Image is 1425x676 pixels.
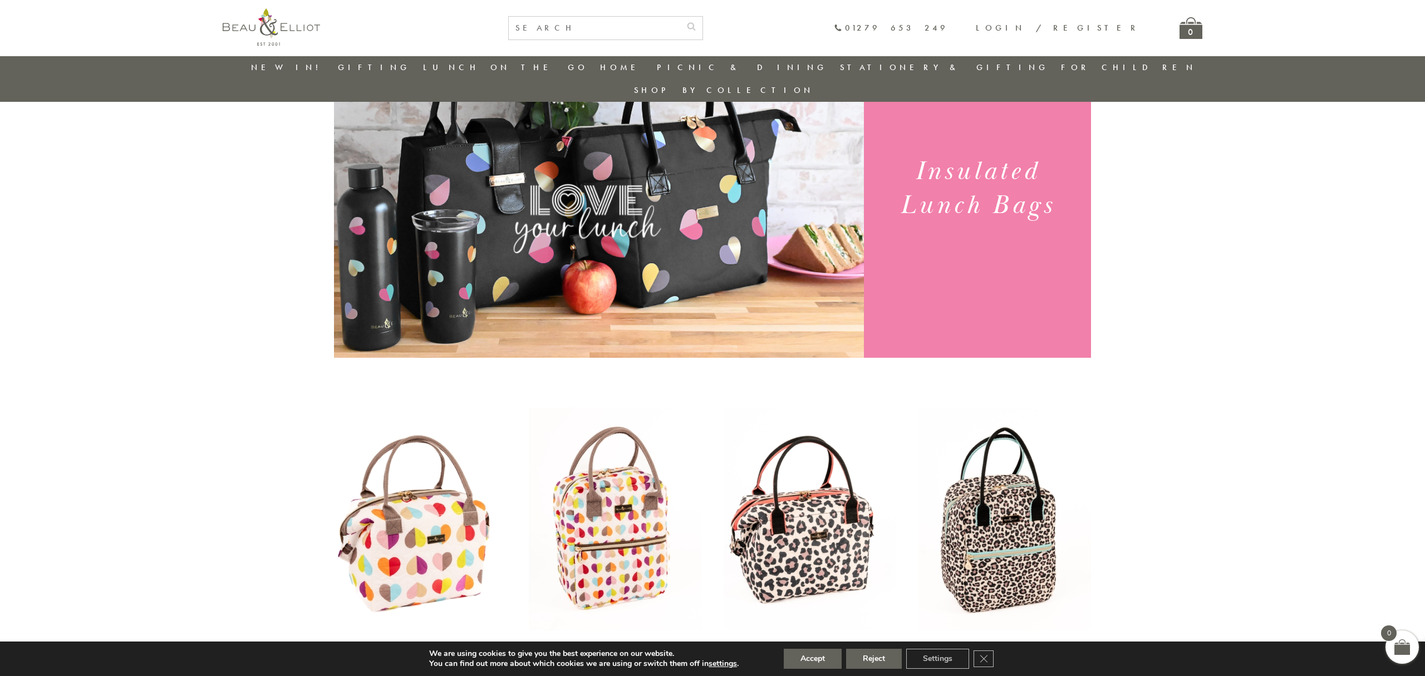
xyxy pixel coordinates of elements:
a: Stationery & Gifting [840,62,1049,73]
span: 0 [1381,625,1397,641]
a: Shop by collection [634,85,814,96]
a: New in! [251,62,326,73]
button: Settings [906,649,969,669]
a: 01279 653 249 [834,23,948,33]
img: logo [223,8,320,46]
button: Accept [784,649,842,669]
a: Gifting [338,62,410,73]
input: SEARCH [509,17,680,40]
button: settings [709,659,737,669]
button: Reject [846,649,902,669]
a: Picnic & Dining [657,62,827,73]
a: For Children [1061,62,1196,73]
a: 0 [1180,17,1202,39]
img: Emily Heart Set [334,24,864,358]
p: We are using cookies to give you the best experience on our website. [429,649,739,659]
p: You can find out more about which cookies we are using or switch them off in . [429,659,739,669]
a: Lunch On The Go [423,62,588,73]
button: Close GDPR Cookie Banner [974,650,994,667]
a: Login / Register [976,22,1141,33]
a: Home [600,62,645,73]
h1: Insulated Lunch Bags [877,155,1077,223]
